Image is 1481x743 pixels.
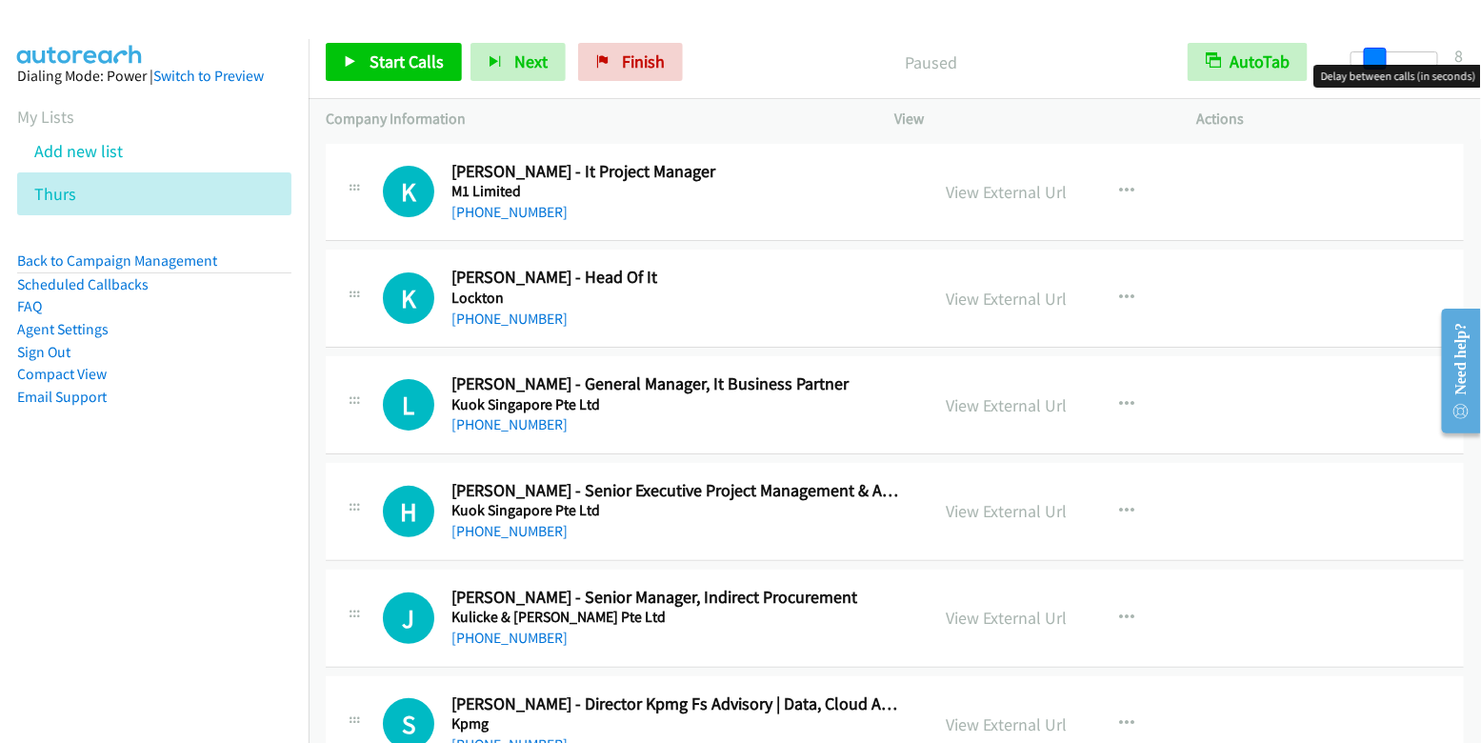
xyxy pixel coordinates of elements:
[1455,43,1464,69] div: 8
[451,267,905,289] h2: [PERSON_NAME] - Head Of It
[947,181,1068,203] a: View External Url
[383,379,434,431] div: The call is yet to be attempted
[470,43,566,81] button: Next
[326,43,462,81] a: Start Calls
[451,182,905,201] h5: M1 Limited
[451,480,905,502] h2: [PERSON_NAME] - Senior Executive Project Management & Application Support
[17,365,107,383] a: Compact View
[383,166,434,217] h1: K
[17,251,217,270] a: Back to Campaign Management
[17,388,107,406] a: Email Support
[451,203,568,221] a: [PHONE_NUMBER]
[34,140,123,162] a: Add new list
[514,50,548,72] span: Next
[451,395,905,414] h5: Kuok Singapore Pte Ltd
[326,108,861,131] p: Company Information
[947,288,1068,310] a: View External Url
[947,607,1068,629] a: View External Url
[370,50,444,72] span: Start Calls
[1196,108,1464,131] p: Actions
[17,320,109,338] a: Agent Settings
[451,415,568,433] a: [PHONE_NUMBER]
[17,106,74,128] a: My Lists
[17,275,149,293] a: Scheduled Callbacks
[451,587,905,609] h2: [PERSON_NAME] - Senior Manager, Indirect Procurement
[947,713,1068,735] a: View External Url
[1188,43,1308,81] button: AutoTab
[578,43,683,81] a: Finish
[17,297,42,315] a: FAQ
[947,500,1068,522] a: View External Url
[17,65,291,88] div: Dialing Mode: Power |
[451,693,905,715] h2: [PERSON_NAME] - Director Kpmg Fs Advisory | Data, Cloud And Digital Technology
[451,629,568,647] a: [PHONE_NUMBER]
[895,108,1163,131] p: View
[383,379,434,431] h1: L
[153,67,264,85] a: Switch to Preview
[383,486,434,537] h1: H
[34,183,76,205] a: Thurs
[383,486,434,537] div: The call is yet to be attempted
[383,272,434,324] h1: K
[383,166,434,217] div: The call is yet to be attempted
[383,592,434,644] div: The call is yet to be attempted
[451,289,905,308] h5: Lockton
[947,394,1068,416] a: View External Url
[451,373,905,395] h2: [PERSON_NAME] - General Manager, It Business Partner
[451,714,905,733] h5: Kpmg
[451,522,568,540] a: [PHONE_NUMBER]
[451,310,568,328] a: [PHONE_NUMBER]
[622,50,665,72] span: Finish
[383,272,434,324] div: The call is yet to be attempted
[451,608,905,627] h5: Kulicke & [PERSON_NAME] Pte Ltd
[709,50,1153,75] p: Paused
[17,343,70,361] a: Sign Out
[451,501,905,520] h5: Kuok Singapore Pte Ltd
[1427,295,1481,447] iframe: Resource Center
[451,161,905,183] h2: [PERSON_NAME] - It Project Manager
[383,592,434,644] h1: J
